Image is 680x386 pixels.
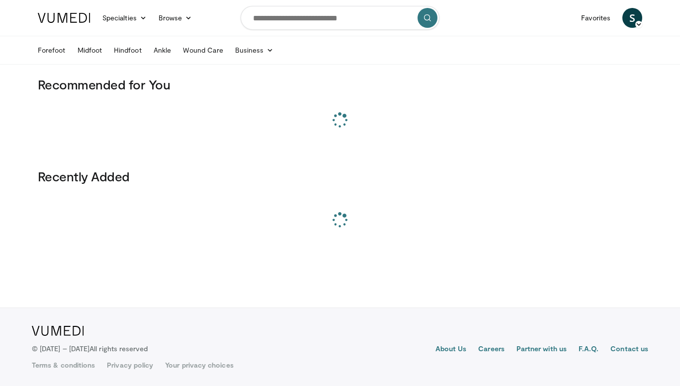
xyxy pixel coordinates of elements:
[38,168,642,184] h3: Recently Added
[96,8,153,28] a: Specialties
[107,360,153,370] a: Privacy policy
[38,13,90,23] img: VuMedi Logo
[229,40,280,60] a: Business
[148,40,177,60] a: Ankle
[516,344,567,356] a: Partner with us
[89,344,148,353] span: All rights reserved
[32,326,84,336] img: VuMedi Logo
[575,8,616,28] a: Favorites
[435,344,467,356] a: About Us
[241,6,439,30] input: Search topics, interventions
[165,360,233,370] a: Your privacy choices
[610,344,648,356] a: Contact us
[108,40,148,60] a: Hindfoot
[72,40,108,60] a: Midfoot
[38,77,642,92] h3: Recommended for You
[32,40,72,60] a: Forefoot
[153,8,198,28] a: Browse
[32,344,148,354] p: © [DATE] – [DATE]
[478,344,505,356] a: Careers
[177,40,229,60] a: Wound Care
[579,344,598,356] a: F.A.Q.
[622,8,642,28] a: S
[32,360,95,370] a: Terms & conditions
